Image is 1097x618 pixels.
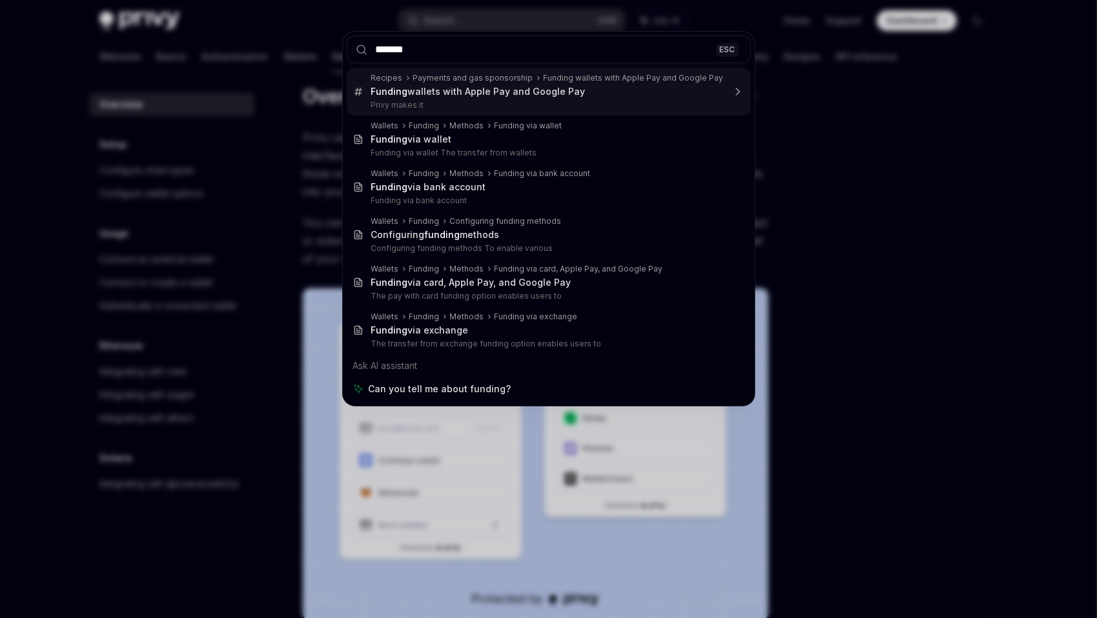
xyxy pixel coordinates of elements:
div: Funding wallets with Apple Pay and Google Pay [544,73,724,83]
div: Configuring funding methods [450,216,562,226]
p: The transfer from exchange funding option enables users to [371,339,724,349]
div: Methods [450,168,484,179]
div: via exchange [371,324,469,336]
div: Methods [450,264,484,274]
b: Funding [371,324,408,335]
div: Funding [409,312,440,322]
b: Funding [371,277,408,288]
div: via bank account [371,181,486,193]
b: Funding [371,86,408,97]
div: Wallets [371,216,399,226]
div: Funding [409,216,440,226]
p: Funding via bank account [371,195,724,206]
div: Methods [450,121,484,131]
p: Configuring funding methods To enable various [371,243,724,254]
div: Payments and gas sponsorship [413,73,533,83]
div: Wallets [371,168,399,179]
div: via wallet [371,134,452,145]
span: Can you tell me about funding? [369,383,511,395]
div: Wallets [371,264,399,274]
div: Recipes [371,73,403,83]
p: The pay with card funding option enables users to [371,291,724,301]
div: Funding [409,121,440,131]
div: Funding via card, Apple Pay, and Google Pay [495,264,663,274]
div: via card, Apple Pay, and Google Pay [371,277,571,288]
div: Funding via wallet [495,121,562,131]
p: Funding via wallet The transfer from wallets [371,148,724,158]
div: Methods [450,312,484,322]
div: Configuring methods [371,229,500,241]
div: ESC [716,43,739,56]
div: wallets with Apple Pay and Google Pay [371,86,586,97]
b: Funding [371,181,408,192]
b: Funding [371,134,408,145]
b: funding [425,229,460,240]
div: Funding [409,168,440,179]
div: Wallets [371,121,399,131]
div: Funding via exchange [495,312,578,322]
div: Ask AI assistant [347,354,751,377]
div: Funding [409,264,440,274]
div: Funding via bank account [495,168,591,179]
p: Privy makes it [371,100,724,110]
div: Wallets [371,312,399,322]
